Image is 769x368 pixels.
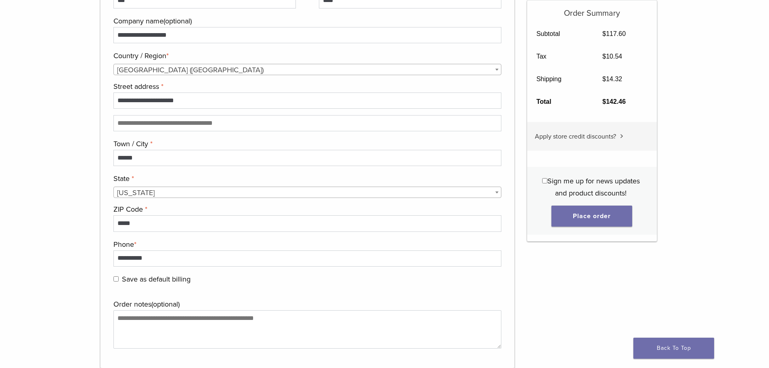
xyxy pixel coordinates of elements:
[113,138,500,150] label: Town / City
[151,300,180,309] span: (optional)
[113,172,500,185] label: State
[113,187,502,198] span: State
[113,203,500,215] label: ZIP Code
[527,23,593,45] th: Subtotal
[602,30,626,37] bdi: 117.60
[602,76,606,82] span: $
[527,68,593,90] th: Shipping
[602,30,606,37] span: $
[602,53,606,60] span: $
[113,80,500,93] label: Street address
[551,206,632,227] button: Place order
[542,178,547,183] input: Sign me up for news updates and product discounts!
[113,238,500,250] label: Phone
[163,17,192,25] span: (optional)
[602,76,622,82] bdi: 14.32
[113,64,502,75] span: Country / Region
[113,276,119,282] input: Save as default billing
[547,177,640,198] span: Sign me up for news updates and product discounts!
[113,273,500,285] label: Save as default billing
[527,0,657,18] h5: Order Summary
[602,98,606,105] span: $
[602,98,626,105] bdi: 142.46
[113,15,500,27] label: Company name
[113,50,500,62] label: Country / Region
[114,187,501,198] span: Georgia
[527,45,593,68] th: Tax
[535,132,616,141] span: Apply store credit discounts?
[633,338,714,359] a: Back To Top
[620,134,623,138] img: caret.svg
[602,53,622,60] bdi: 10.54
[114,64,501,76] span: United States (US)
[113,298,500,310] label: Order notes
[527,90,593,113] th: Total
